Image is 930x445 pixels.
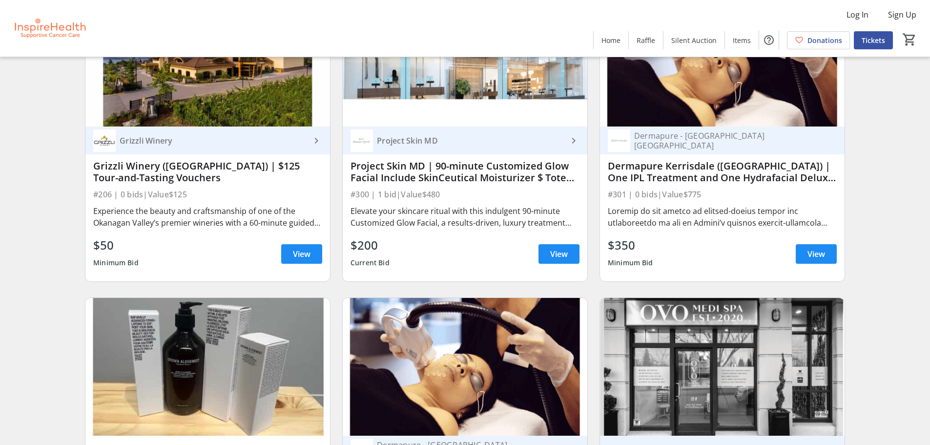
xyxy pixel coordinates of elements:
[93,205,322,229] div: Experience the beauty and craftsmanship of one of the Okanagan Valley’s premier wineries with a 6...
[93,160,322,184] div: Grizzli Winery ([GEOGRAPHIC_DATA]) | $125 Tour-and-Tasting Vouchers
[538,244,579,264] a: View
[93,236,139,254] div: $50
[807,35,842,45] span: Donations
[725,31,759,49] a: Items
[600,298,845,436] img: OVO Medi Spa $500 Gift Card & ZK Italian Triphasic Chemical Peel valued at $250
[93,254,139,272] div: Minimum Bid
[85,298,330,436] img: MASC | Men's Skincare Gift Bag
[351,129,373,152] img: Project Skin MD
[637,35,655,45] span: Raffle
[351,205,579,229] div: Elevate your skincare ritual with this indulgent 90-minute Customized Glow Facial, a results-driv...
[608,236,653,254] div: $350
[671,35,717,45] span: Silent Auction
[6,4,93,53] img: InspireHealth Supportive Cancer Care's Logo
[796,244,837,264] a: View
[862,35,885,45] span: Tickets
[373,136,568,146] div: Project Skin MD
[608,160,837,184] div: Dermapure Kerrisdale ([GEOGRAPHIC_DATA]) | One IPL Treatment and One Hydrafacial Deluxe Treatment
[608,188,837,201] div: #301 | 0 bids | Value $775
[351,160,579,184] div: Project Skin MD | 90-minute Customized Glow Facial Include SkinCeutical Moisturizer $ Tote Bag
[310,135,322,147] mat-icon: keyboard_arrow_right
[93,188,322,201] div: #206 | 0 bids | Value $125
[351,188,579,201] div: #300 | 1 bid | Value $480
[281,244,322,264] a: View
[608,205,837,229] div: Loremip do sit ametco ad elitsed-doeius tempor inc utlaboreetdo ma ali en Admini’v quisnos exerci...
[116,136,310,146] div: Grizzli Winery
[343,298,587,436] img: Dermapure Kerrisdale (Vancouver) |One IPL Treatment and One Hydrafacial Deluxe Treatment
[608,129,630,152] img: Dermapure - Vancouver Kerrisdale
[807,248,825,260] span: View
[787,31,850,49] a: Donations
[351,254,390,272] div: Current Bid
[608,254,653,272] div: Minimum Bid
[839,7,876,22] button: Log In
[85,127,330,154] a: Grizzli WineryGrizzli Winery
[630,131,825,150] div: Dermapure - [GEOGRAPHIC_DATA] [GEOGRAPHIC_DATA]
[880,7,924,22] button: Sign Up
[759,30,779,50] button: Help
[550,248,568,260] span: View
[629,31,663,49] a: Raffle
[568,135,579,147] mat-icon: keyboard_arrow_right
[901,31,918,48] button: Cart
[847,9,868,21] span: Log In
[351,236,390,254] div: $200
[594,31,628,49] a: Home
[601,35,620,45] span: Home
[663,31,724,49] a: Silent Auction
[733,35,751,45] span: Items
[343,127,587,154] a: Project Skin MDProject Skin MD
[293,248,310,260] span: View
[93,129,116,152] img: Grizzli Winery
[854,31,893,49] a: Tickets
[888,9,916,21] span: Sign Up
